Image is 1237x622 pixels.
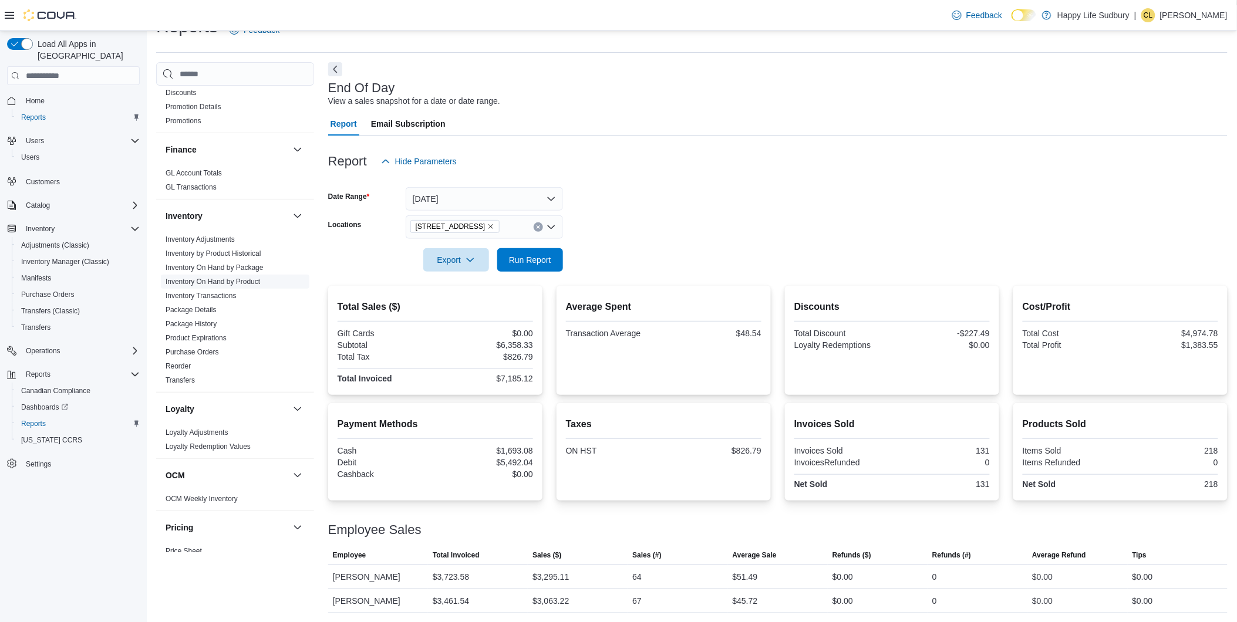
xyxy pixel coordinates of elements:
span: Users [21,153,39,162]
button: Operations [2,343,144,359]
h2: Taxes [566,417,761,431]
a: Customers [21,175,65,189]
a: Dashboards [12,399,144,415]
button: Operations [21,344,65,358]
div: 218 [1123,479,1218,489]
label: Locations [328,220,362,229]
span: Purchase Orders [16,288,140,302]
span: Price Sheet [166,546,202,556]
a: Manifests [16,271,56,285]
div: $5,492.04 [437,458,533,467]
span: Inventory Transactions [166,291,237,300]
div: OCM [156,492,314,511]
span: Canadian Compliance [21,386,90,395]
button: Finance [291,143,305,157]
button: Inventory [21,222,59,236]
div: Inventory [156,232,314,392]
button: Remove 387 Centre St, Espanola from selection in this group [487,223,494,230]
span: Load All Apps in [GEOGRAPHIC_DATA] [33,38,140,62]
span: Reorder [166,361,191,371]
div: Carrington LeBlanc-Nelson [1141,8,1155,22]
button: Catalog [21,198,55,212]
label: Date Range [328,192,370,201]
span: Loyalty Redemption Values [166,442,251,451]
span: Promotions [166,116,201,126]
button: Reports [12,109,144,126]
span: Customers [21,174,140,188]
div: $0.00 [1032,594,1053,608]
div: Pricing [156,544,314,563]
h3: OCM [166,469,185,481]
div: InvoicesRefunded [794,458,890,467]
span: Inventory Manager (Classic) [16,255,140,269]
button: Loyalty [291,402,305,416]
button: Reports [12,415,144,432]
button: Clear input [534,222,543,232]
span: Purchase Orders [21,290,75,299]
a: Users [16,150,44,164]
strong: Net Sold [1023,479,1056,489]
span: Inventory Adjustments [166,235,235,244]
div: Discounts & Promotions [156,86,314,133]
nav: Complex example [7,87,140,503]
a: Price Sheet [166,547,202,555]
span: Discounts [166,88,197,97]
span: Washington CCRS [16,433,140,447]
div: $0.00 [1032,570,1053,584]
button: Next [328,62,342,76]
a: Inventory On Hand by Product [166,278,260,286]
div: Subtotal [338,340,433,350]
img: Cova [23,9,76,21]
div: $6,358.33 [437,340,533,350]
button: Inventory [2,221,144,237]
span: Settings [21,457,140,471]
a: Transfers (Classic) [16,304,85,318]
div: 0 [932,594,937,608]
span: Users [16,150,140,164]
span: Inventory [21,222,140,236]
div: [PERSON_NAME] [328,589,428,613]
a: Dashboards [16,400,73,414]
div: $1,693.08 [437,446,533,455]
a: Promotions [166,117,201,125]
button: Purchase Orders [12,286,144,303]
span: Sales (#) [632,550,661,560]
span: Dashboards [16,400,140,414]
p: | [1134,8,1137,22]
a: Canadian Compliance [16,384,95,398]
span: Report [331,112,357,136]
span: Purchase Orders [166,347,219,357]
span: Inventory Manager (Classic) [21,257,109,266]
span: Feedback [966,9,1002,21]
button: Reports [21,367,55,381]
a: Settings [21,457,56,471]
div: Total Discount [794,329,890,338]
h3: Loyalty [166,403,194,415]
span: Catalog [21,198,140,212]
button: Manifests [12,270,144,286]
span: Email Subscription [371,112,446,136]
span: 387 Centre St, Espanola [410,220,500,233]
a: [US_STATE] CCRS [16,433,87,447]
div: Items Refunded [1023,458,1118,467]
div: $0.00 [437,329,533,338]
span: Inventory by Product Historical [166,249,261,258]
button: Settings [2,455,144,472]
div: $3,461.54 [433,594,469,608]
div: 0 [1123,458,1218,467]
div: $7,185.12 [437,374,533,383]
button: Users [2,133,144,149]
div: Debit [338,458,433,467]
span: GL Account Totals [166,168,222,178]
div: $48.54 [666,329,761,338]
h3: Inventory [166,210,203,222]
span: Manifests [16,271,140,285]
span: Adjustments (Classic) [16,238,140,252]
h3: Employee Sales [328,523,422,537]
div: Loyalty [156,425,314,458]
span: Settings [26,459,51,469]
span: Operations [26,346,60,356]
div: Cashback [338,469,433,479]
span: OCM Weekly Inventory [166,494,238,503]
div: $3,723.58 [433,570,469,584]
